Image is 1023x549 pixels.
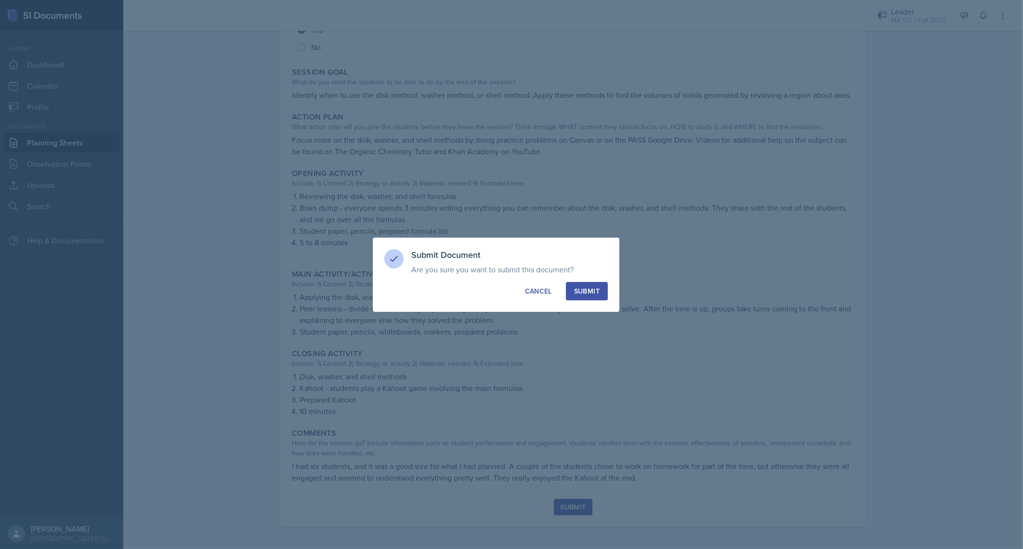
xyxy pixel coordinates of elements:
button: Cancel [517,282,560,300]
button: Submit [566,282,608,300]
h3: Submit Document [411,249,608,261]
div: Submit [574,286,600,296]
p: Are you sure you want to submit this document? [411,265,608,274]
div: Cancel [525,286,552,296]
